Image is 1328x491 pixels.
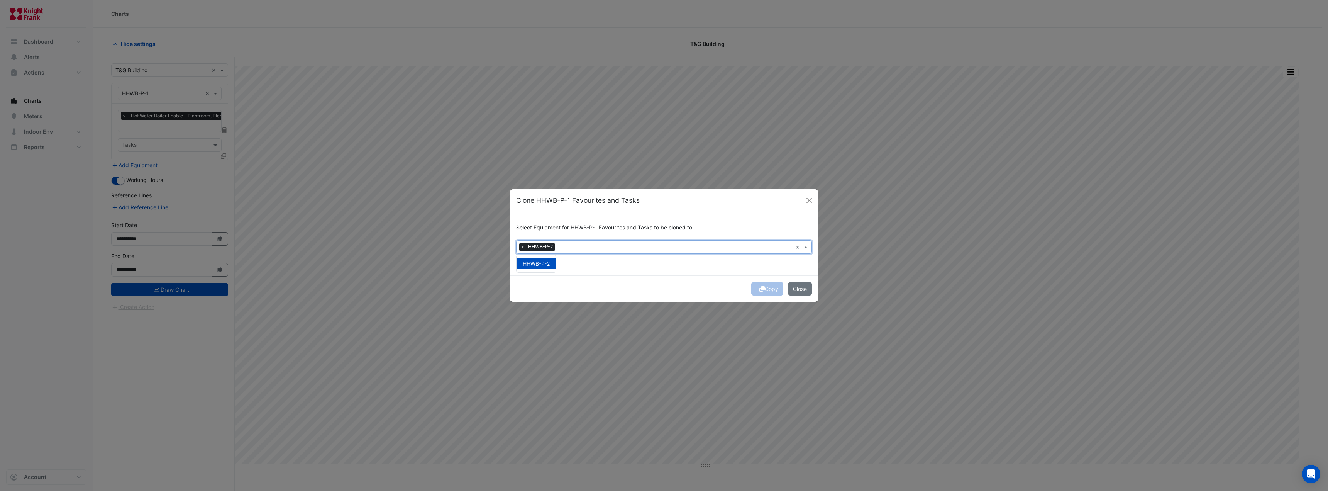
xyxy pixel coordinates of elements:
button: Close [803,195,815,206]
span: HHWB-P-2 [523,260,550,267]
h5: Clone HHWB-P-1 Favourites and Tasks [516,195,640,206]
span: × [519,243,526,251]
span: HHWB-P-2 [526,243,555,251]
button: Select All [516,254,540,263]
div: Options List [517,255,556,272]
div: Open Intercom Messenger [1302,465,1320,483]
span: Clear [795,243,802,251]
button: Close [788,282,812,296]
h6: Select Equipment for HHWB-P-1 Favourites and Tasks to be cloned to [516,224,812,231]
